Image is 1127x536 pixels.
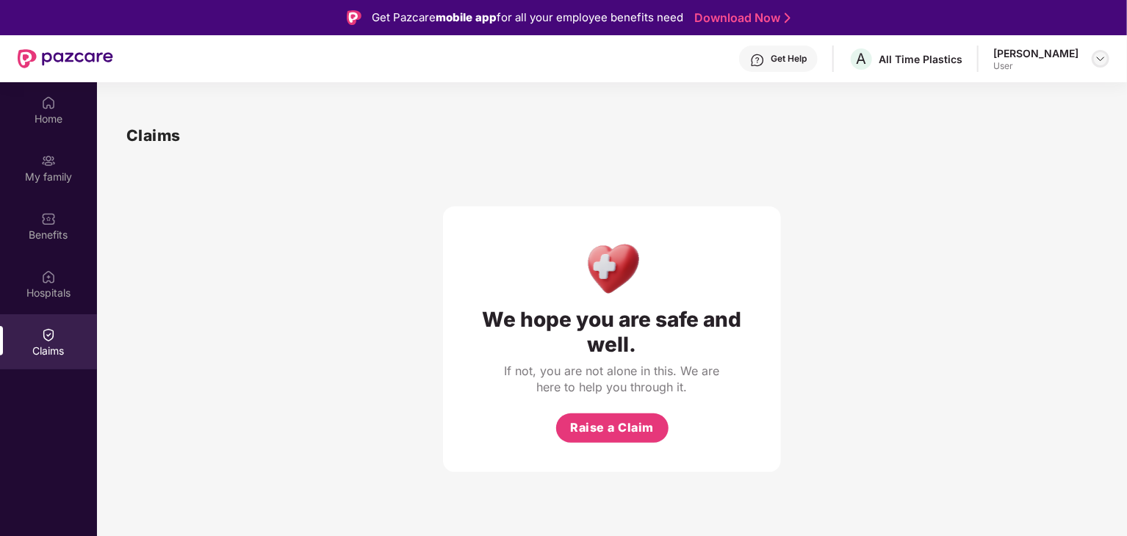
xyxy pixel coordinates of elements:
img: svg+xml;base64,PHN2ZyBpZD0iQ2xhaW0iIHhtbG5zPSJodHRwOi8vd3d3LnczLm9yZy8yMDAwL3N2ZyIgd2lkdGg9IjIwIi... [41,327,56,342]
img: svg+xml;base64,PHN2ZyBpZD0iSG9tZSIgeG1sbnM9Imh0dHA6Ly93d3cudzMub3JnLzIwMDAvc3ZnIiB3aWR0aD0iMjAiIG... [41,95,56,110]
span: Raise a Claim [570,419,654,437]
img: svg+xml;base64,PHN2ZyBpZD0iSGVscC0zMngzMiIgeG1sbnM9Imh0dHA6Ly93d3cudzMub3JnLzIwMDAvc3ZnIiB3aWR0aD... [750,53,765,68]
img: Logo [347,10,361,25]
img: svg+xml;base64,PHN2ZyBpZD0iQmVuZWZpdHMiIHhtbG5zPSJodHRwOi8vd3d3LnczLm9yZy8yMDAwL3N2ZyIgd2lkdGg9Ij... [41,211,56,226]
img: svg+xml;base64,PHN2ZyBpZD0iRHJvcGRvd24tMzJ4MzIiIHhtbG5zPSJodHRwOi8vd3d3LnczLm9yZy8yMDAwL3N2ZyIgd2... [1095,53,1106,65]
button: Raise a Claim [556,413,669,443]
span: A [857,50,867,68]
div: Get Pazcare for all your employee benefits need [372,9,683,26]
img: Health Care [580,236,644,300]
div: If not, you are not alone in this. We are here to help you through it. [502,363,722,395]
img: svg+xml;base64,PHN2ZyBpZD0iSG9zcGl0YWxzIiB4bWxucz0iaHR0cDovL3d3dy53My5vcmcvMjAwMC9zdmciIHdpZHRoPS... [41,269,56,284]
img: Stroke [785,10,791,26]
a: Download Now [694,10,786,26]
strong: mobile app [436,10,497,24]
div: All Time Plastics [879,52,962,66]
img: svg+xml;base64,PHN2ZyB3aWR0aD0iMjAiIGhlaWdodD0iMjAiIHZpZXdCb3g9IjAgMCAyMCAyMCIgZmlsbD0ibm9uZSIgeG... [41,153,56,168]
div: User [993,60,1079,72]
div: Get Help [771,53,807,65]
div: We hope you are safe and well. [472,307,752,357]
img: New Pazcare Logo [18,49,113,68]
h1: Claims [126,123,181,148]
div: [PERSON_NAME] [993,46,1079,60]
